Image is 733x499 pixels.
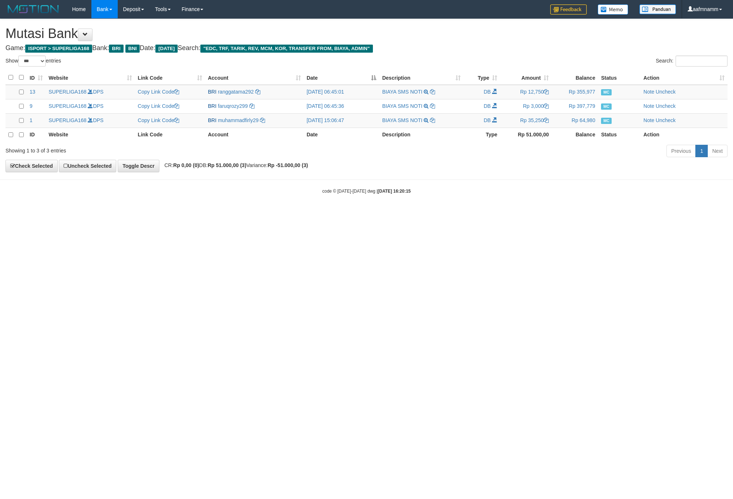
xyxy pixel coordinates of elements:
[27,71,46,85] th: ID: activate to sort column ascending
[5,144,300,154] div: Showing 1 to 3 of 3 entries
[430,89,435,95] a: Copy BIAYA SMS NOTI to clipboard
[500,99,552,113] td: Rp 3,000
[161,162,308,168] span: CR: DB: Variance:
[643,89,654,95] a: Note
[695,145,708,157] a: 1
[208,103,216,109] span: BRI
[260,117,265,123] a: Copy muhammadfirly29 to clipboard
[464,128,500,142] th: Type
[218,117,258,123] a: muhammadfirly29
[155,45,178,53] span: [DATE]
[138,117,180,123] a: Copy Link Code
[656,56,728,67] label: Search:
[656,103,676,109] a: Uncheck
[5,56,61,67] label: Show entries
[641,71,728,85] th: Action: activate to sort column ascending
[205,128,304,142] th: Account
[46,128,135,142] th: Website
[30,117,33,123] span: 1
[430,103,435,109] a: Copy BIAYA SMS NOTI to clipboard
[205,71,304,85] th: Account: activate to sort column ascending
[643,117,654,123] a: Note
[5,45,728,52] h4: Game: Bank: Date: Search:
[656,117,676,123] a: Uncheck
[208,89,216,95] span: BRI
[484,89,491,95] span: DB
[643,103,654,109] a: Note
[656,89,676,95] a: Uncheck
[500,128,552,142] th: Rp 51.000,00
[601,118,612,124] span: Manually Checked by: aafmnamm
[484,103,491,109] span: DB
[218,103,248,109] a: faruqrozy299
[500,85,552,99] td: Rp 12,750
[500,71,552,85] th: Amount: activate to sort column ascending
[218,89,254,95] a: ranggatama292
[200,45,373,53] span: "EDC, TRF, TARIK, REV, MCM, KOR, TRANSFER FROM, BIAYA, ADMIN"
[46,85,135,99] td: DPS
[304,128,379,142] th: Date
[382,117,422,123] a: BIAYA SMS NOTI
[249,103,254,109] a: Copy faruqrozy299 to clipboard
[25,45,92,53] span: ISPORT > SUPERLIGA168
[304,113,379,128] td: [DATE] 15:06:47
[208,162,246,168] strong: Rp 51.000,00 (3)
[109,45,123,53] span: BRI
[173,162,199,168] strong: Rp 0,00 (0)
[382,89,422,95] a: BIAYA SMS NOTI
[552,128,598,142] th: Balance
[598,128,641,142] th: Status
[49,89,87,95] a: SUPERLIGA168
[255,89,260,95] a: Copy ranggatama292 to clipboard
[30,103,33,109] span: 9
[208,117,216,123] span: BRI
[138,103,180,109] a: Copy Link Code
[598,71,641,85] th: Status
[544,117,549,123] a: Copy Rp 35,250 to clipboard
[49,117,87,123] a: SUPERLIGA168
[135,71,205,85] th: Link Code: activate to sort column ascending
[601,103,612,110] span: Manually Checked by: aafKayli
[46,113,135,128] td: DPS
[639,4,676,14] img: panduan.png
[552,85,598,99] td: Rp 355,977
[552,99,598,113] td: Rp 397,779
[430,117,435,123] a: Copy BIAYA SMS NOTI to clipboard
[544,103,549,109] a: Copy Rp 3,000 to clipboard
[49,103,87,109] a: SUPERLIGA168
[18,56,46,67] select: Showentries
[500,113,552,128] td: Rp 35,250
[484,117,491,123] span: DB
[378,189,411,194] strong: [DATE] 16:20:15
[550,4,587,15] img: Feedback.jpg
[46,71,135,85] th: Website: activate to sort column ascending
[304,71,379,85] th: Date: activate to sort column descending
[118,160,159,172] a: Toggle Descr
[464,71,500,85] th: Type: activate to sort column ascending
[641,128,728,142] th: Action
[552,71,598,85] th: Balance
[30,89,35,95] span: 13
[544,89,549,95] a: Copy Rp 12,750 to clipboard
[382,103,422,109] a: BIAYA SMS NOTI
[27,128,46,142] th: ID
[138,89,180,95] a: Copy Link Code
[304,99,379,113] td: [DATE] 06:45:36
[666,145,696,157] a: Previous
[676,56,728,67] input: Search:
[598,4,628,15] img: Button%20Memo.svg
[5,4,61,15] img: MOTION_logo.png
[46,99,135,113] td: DPS
[268,162,308,168] strong: Rp -51.000,00 (3)
[5,26,728,41] h1: Mutasi Bank
[379,71,464,85] th: Description: activate to sort column ascending
[5,160,58,172] a: Check Selected
[552,113,598,128] td: Rp 64,980
[379,128,464,142] th: Description
[707,145,728,157] a: Next
[135,128,205,142] th: Link Code
[601,89,612,95] span: Manually Checked by: aafKayli
[304,85,379,99] td: [DATE] 06:45:01
[125,45,140,53] span: BNI
[322,189,411,194] small: code © [DATE]-[DATE] dwg |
